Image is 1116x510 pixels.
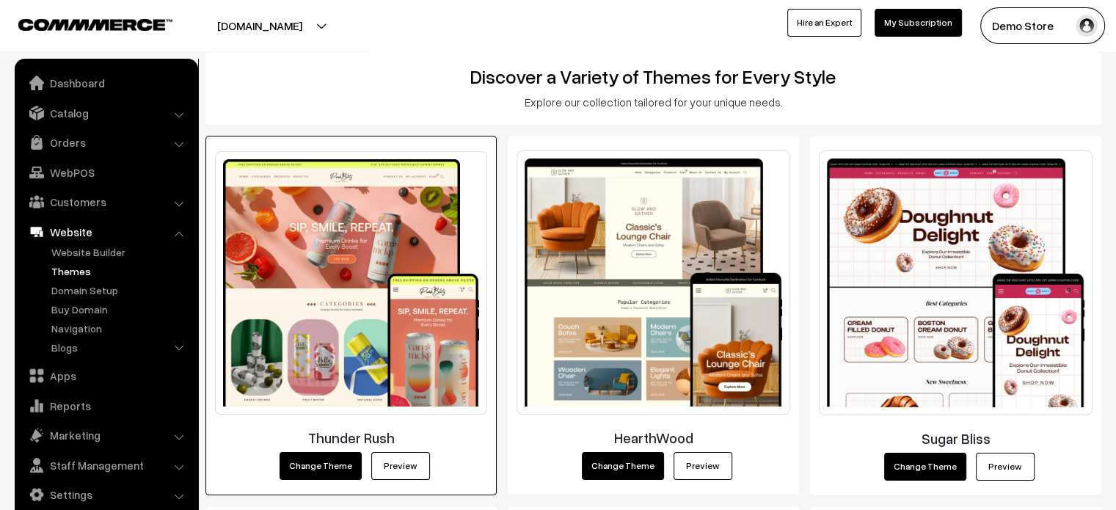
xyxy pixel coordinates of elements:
[48,321,193,336] a: Navigation
[48,263,193,279] a: Themes
[18,129,193,156] a: Orders
[48,340,193,355] a: Blogs
[980,7,1105,44] button: Demo Store
[371,452,430,480] a: Preview
[18,100,193,126] a: Catalog
[819,430,1093,447] h3: Sugar Bliss
[517,429,790,446] h3: HearthWood
[216,95,1091,109] h3: Explore our collection tailored for your unique needs.
[18,159,193,186] a: WebPOS
[517,150,790,415] img: HearthWood
[18,15,147,32] a: COMMMERCE
[18,422,193,448] a: Marketing
[166,7,354,44] button: [DOMAIN_NAME]
[1076,15,1098,37] img: user
[18,363,193,389] a: Apps
[280,452,362,480] button: Change Theme
[582,452,664,480] button: Change Theme
[48,283,193,298] a: Domain Setup
[674,452,732,480] a: Preview
[18,481,193,508] a: Settings
[18,393,193,419] a: Reports
[819,150,1093,415] img: Sugar Bliss
[884,453,966,481] button: Change Theme
[976,453,1035,481] a: Preview
[18,19,172,30] img: COMMMERCE
[48,244,193,260] a: Website Builder
[215,429,487,446] h3: Thunder Rush
[48,302,193,317] a: Buy Domain
[18,70,193,96] a: Dashboard
[215,151,487,415] img: Thunder Rush
[18,452,193,478] a: Staff Management
[18,219,193,245] a: Website
[18,189,193,215] a: Customers
[787,9,861,37] a: Hire an Expert
[216,65,1091,88] h2: Discover a Variety of Themes for Every Style
[875,9,962,37] a: My Subscription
